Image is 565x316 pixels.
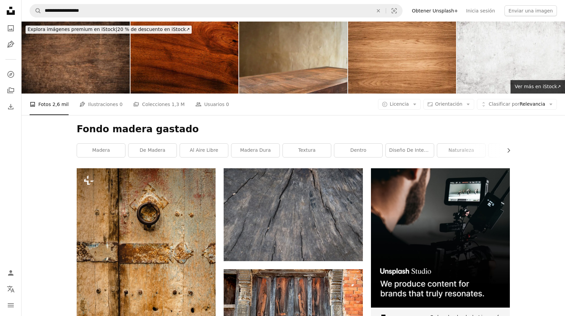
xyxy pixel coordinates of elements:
[489,101,545,108] span: Relevancia
[77,144,125,157] a: madera
[477,99,557,110] button: Clasificar porRelevancia
[515,84,561,89] span: Ver más en iStock ↗
[408,5,462,16] a: Obtener Unsplash+
[435,101,462,107] span: Orientación
[4,22,17,35] a: Fotos
[437,144,485,157] a: naturaleza
[231,144,279,157] a: madera dura
[22,22,196,38] a: Explora imágenes premium en iStock|20 % de descuento en iStock↗
[22,22,130,94] img: Viejo grunge oscuro con textura de fondo de madera, la superficie de la vieja textura de madera m...
[128,144,177,157] a: de madera
[504,5,557,16] button: Enviar una imagen
[28,27,117,32] span: Explora imágenes premium en iStock |
[462,5,499,16] a: Inicia sesión
[390,101,409,107] span: Licencia
[4,266,17,280] a: Iniciar sesión / Registrarse
[4,38,17,51] a: Ilustraciones
[378,99,421,110] button: Licencia
[239,22,347,94] img: Dark wooden table top with empty copy space and structured textured wall backround.
[511,80,565,94] a: Ver más en iStock↗
[195,94,229,115] a: Usuarios 0
[386,4,402,17] button: Búsqueda visual
[4,100,17,113] a: Historial de descargas
[371,4,386,17] button: Borrar
[4,68,17,81] a: Explorar
[133,94,185,115] a: Colecciones 1,3 M
[489,101,520,107] span: Clasificar por
[28,27,190,32] span: 20 % de descuento en iStock ↗
[457,22,565,94] img: tablero de madera encalado, fondo texturizado, mesa o superficie de madera flotante grunge en bla...
[502,144,510,157] button: desplazar lista a la derecha
[77,123,510,135] h1: Fondo madera gastado
[77,270,216,276] a: Un primer plano de una puerta de madera con óxido
[348,22,456,94] img: Fondo de textura de madera
[283,144,331,157] a: textura
[4,84,17,97] a: Colecciones
[4,282,17,296] button: Idioma
[489,144,537,157] a: gri
[224,212,363,218] a: Superficie de madera marrón y negra
[79,94,122,115] a: Ilustraciones 0
[4,4,17,19] a: Inicio — Unsplash
[180,144,228,157] a: al aire libre
[119,101,122,108] span: 0
[172,101,185,108] span: 1,3 M
[386,144,434,157] a: Diseño de interiore
[423,99,474,110] button: Orientación
[4,299,17,312] button: Menú
[30,4,41,17] button: Buscar en Unsplash
[130,22,239,94] img: Hermosa veta de madera. Fondo de madera. Fondo de textura del patrón de grano de madera
[30,4,403,17] form: Encuentra imágenes en todo el sitio
[334,144,382,157] a: dentro
[226,101,229,108] span: 0
[224,168,363,261] img: Superficie de madera marrón y negra
[371,168,510,307] img: file-1715652217532-464736461acbimage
